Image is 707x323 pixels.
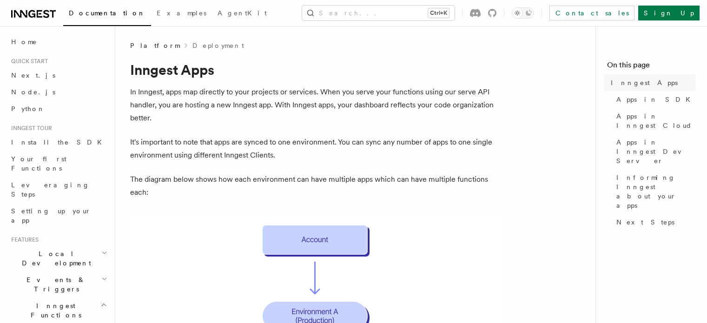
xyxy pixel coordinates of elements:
[7,275,101,294] span: Events & Triggers
[428,8,449,18] kbd: Ctrl+K
[613,91,696,108] a: Apps in SDK
[613,214,696,231] a: Next Steps
[7,249,101,268] span: Local Development
[616,173,696,210] span: Informing Inngest about your apps
[7,271,109,297] button: Events & Triggers
[212,3,272,25] a: AgentKit
[130,41,179,50] span: Platform
[613,134,696,169] a: Apps in Inngest Dev Server
[130,86,502,125] p: In Inngest, apps map directly to your projects or services. When you serve your functions using o...
[69,9,145,17] span: Documentation
[130,173,502,199] p: The diagram below shows how each environment can have multiple apps which can have multiple funct...
[11,181,90,198] span: Leveraging Steps
[616,218,674,227] span: Next Steps
[7,33,109,50] a: Home
[7,203,109,229] a: Setting up your app
[611,78,678,87] span: Inngest Apps
[11,138,107,146] span: Install the SDK
[7,301,100,320] span: Inngest Functions
[63,3,151,26] a: Documentation
[7,67,109,84] a: Next.js
[11,37,37,46] span: Home
[130,61,502,78] h1: Inngest Apps
[7,245,109,271] button: Local Development
[7,236,39,244] span: Features
[7,125,52,132] span: Inngest tour
[7,151,109,177] a: Your first Functions
[11,105,45,112] span: Python
[549,6,634,20] a: Contact sales
[607,59,696,74] h4: On this page
[11,88,55,96] span: Node.js
[302,6,455,20] button: Search...Ctrl+K
[7,84,109,100] a: Node.js
[7,100,109,117] a: Python
[613,169,696,214] a: Informing Inngest about your apps
[11,155,66,172] span: Your first Functions
[218,9,267,17] span: AgentKit
[607,74,696,91] a: Inngest Apps
[616,112,696,130] span: Apps in Inngest Cloud
[11,72,55,79] span: Next.js
[7,177,109,203] a: Leveraging Steps
[192,41,244,50] a: Deployment
[157,9,206,17] span: Examples
[7,58,48,65] span: Quick start
[638,6,700,20] a: Sign Up
[512,7,534,19] button: Toggle dark mode
[613,108,696,134] a: Apps in Inngest Cloud
[11,207,91,224] span: Setting up your app
[616,138,696,165] span: Apps in Inngest Dev Server
[130,136,502,162] p: It's important to note that apps are synced to one environment. You can sync any number of apps t...
[7,134,109,151] a: Install the SDK
[616,95,696,104] span: Apps in SDK
[151,3,212,25] a: Examples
